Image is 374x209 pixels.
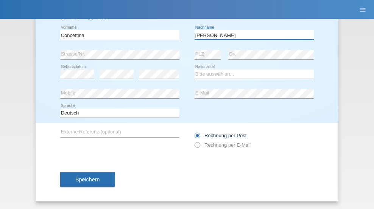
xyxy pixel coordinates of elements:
[60,172,115,187] button: Speichern
[195,142,251,148] label: Rechnung per E-Mail
[195,133,246,138] label: Rechnung per Post
[195,142,199,152] input: Rechnung per E-Mail
[359,6,366,14] i: menu
[355,7,370,12] a: menu
[75,176,100,183] span: Speichern
[195,133,199,142] input: Rechnung per Post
